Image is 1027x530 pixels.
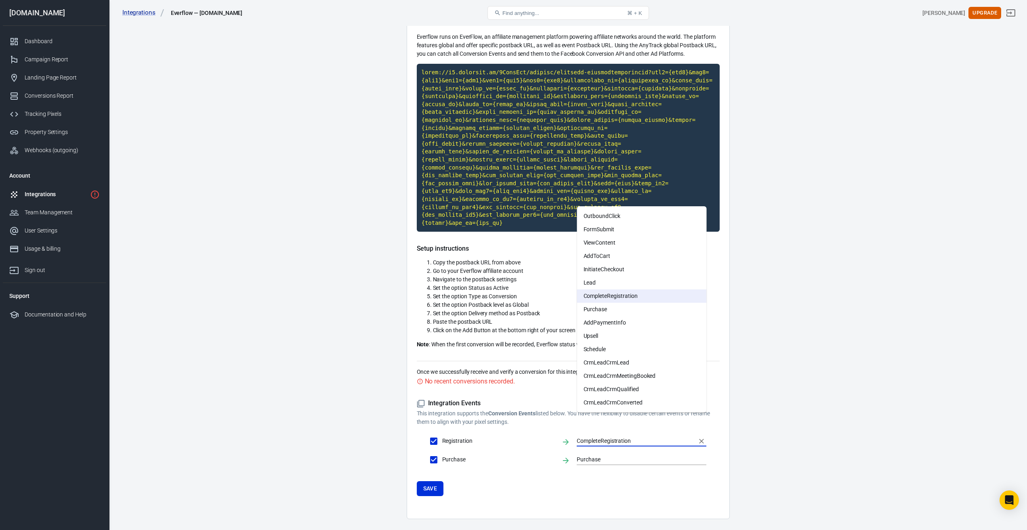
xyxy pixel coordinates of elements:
[922,9,965,17] div: Account id: 2PjfhOxw
[25,190,87,199] div: Integrations
[577,276,707,289] li: Lead
[3,9,106,17] div: [DOMAIN_NAME]
[25,310,100,319] div: Documentation and Help
[577,455,694,465] input: Purchase
[627,10,642,16] div: ⌘ + K
[442,437,555,445] span: Registration
[417,368,720,376] p: Once we successfully receive and verify a conversion for this integration, we will set its status...
[577,343,707,356] li: Schedule
[25,92,100,100] div: Conversions Report
[25,245,100,253] div: Usage & billing
[442,455,555,464] span: Purchase
[425,376,515,386] div: No recent conversions recorded.
[433,327,575,333] span: Click on the Add Button at the bottom right of your screen
[25,266,100,274] div: Sign out
[577,383,707,396] li: CrmLeadCrmQualified
[433,310,540,316] span: Set the option Delivery method as Postback
[3,240,106,258] a: Usage & billing
[417,399,720,408] h5: Integration Events
[433,318,493,325] span: Paste the postback URL
[433,276,517,283] span: Navigate to the postback settings
[3,203,106,222] a: Team Management
[171,9,243,17] div: Everflow — achereliefdaily.com
[3,166,106,185] li: Account
[577,263,707,276] li: InitiateCheckout
[502,10,539,16] span: Find anything...
[577,303,707,316] li: Purchase
[577,316,707,329] li: AddPaymentInfo
[417,481,444,496] button: Save
[433,285,508,291] span: Set the option Status as Active
[3,141,106,159] a: Webhooks (outgoing)
[968,7,1001,19] button: Upgrade
[577,249,707,263] li: AddToCart
[487,6,649,20] button: Find anything...⌘ + K
[417,64,720,232] code: Click to copy
[25,37,100,46] div: Dashboard
[3,258,106,279] a: Sign out
[3,123,106,141] a: Property Settings
[3,32,106,50] a: Dashboard
[577,369,707,383] li: CrmLeadCrmMeetingBooked
[25,55,100,64] div: Campaign Report
[3,185,106,203] a: Integrations
[577,329,707,343] li: Upsell
[417,245,720,253] h5: Setup instructions
[122,8,164,17] a: Integrations
[433,259,521,266] span: Copy the postback URL from above
[577,236,707,249] li: ViewContent
[3,69,106,87] a: Landing Page Report
[25,146,100,155] div: Webhooks (outgoing)
[577,289,707,303] li: CompleteRegistration
[417,409,720,426] p: This integration supports the listed below. You have the flexibility to disable certain events or...
[417,33,720,58] p: Everflow runs on EverFlow, an affiliate management platform powering affiliate networks around th...
[25,73,100,82] div: Landing Page Report
[433,293,517,300] span: Set the option Type as Conversion
[90,190,100,199] svg: 1 networks not verified yet
[577,436,694,446] input: CompleteRegistration
[577,396,707,409] li: CrmLeadCrmConverted
[25,128,100,136] div: Property Settings
[3,87,106,105] a: Conversions Report
[577,209,707,223] li: OutboundClick
[25,208,100,217] div: Team Management
[25,226,100,235] div: User Settings
[577,223,707,236] li: FormSubmit
[417,341,429,348] strong: Note
[3,50,106,69] a: Campaign Report
[3,222,106,240] a: User Settings
[1001,3,1021,23] a: Sign out
[417,340,720,349] p: : When the first conversion will be recorded, Everflow status will switch to .
[433,302,529,308] span: Set the option Postback level as Global
[577,356,707,369] li: CrmLeadCrmLead
[696,436,707,447] button: Clear
[3,286,106,306] li: Support
[488,410,536,417] strong: Conversion Events
[433,268,523,274] span: Go to your Everflow affiliate account
[25,110,100,118] div: Tracking Pixels
[1000,490,1019,510] div: Open Intercom Messenger
[3,105,106,123] a: Tracking Pixels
